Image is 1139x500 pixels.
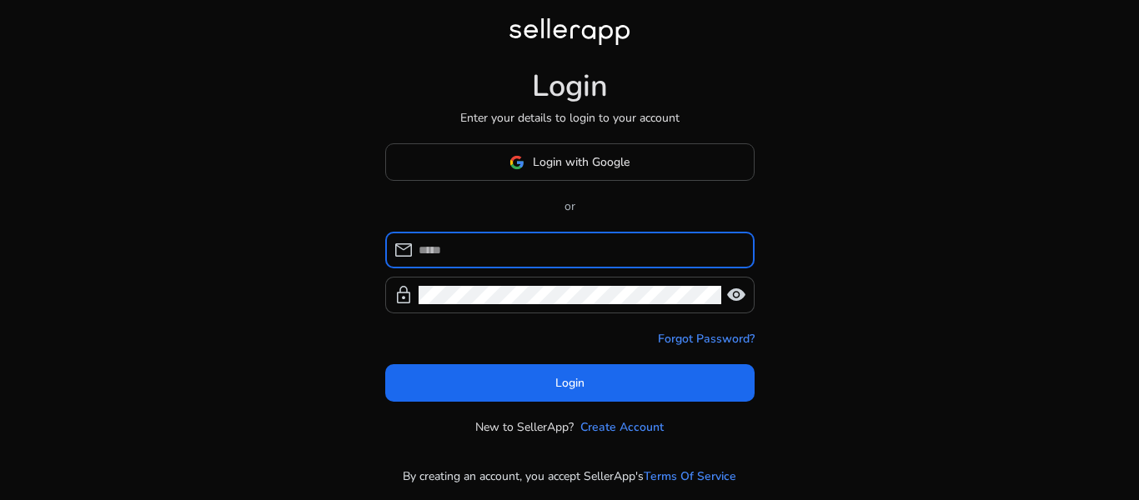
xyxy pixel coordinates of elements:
button: Login with Google [385,143,755,181]
p: New to SellerApp? [475,418,574,436]
span: Login [555,374,585,392]
a: Create Account [580,418,664,436]
p: Enter your details to login to your account [460,109,680,127]
img: google-logo.svg [509,155,524,170]
p: or [385,197,755,215]
a: Terms Of Service [644,467,736,485]
a: Forgot Password? [658,330,755,347]
span: lock [394,285,414,305]
span: mail [394,240,414,260]
span: visibility [726,285,746,305]
span: Login with Google [533,153,630,171]
h1: Login [532,68,608,104]
button: Login [385,364,755,402]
